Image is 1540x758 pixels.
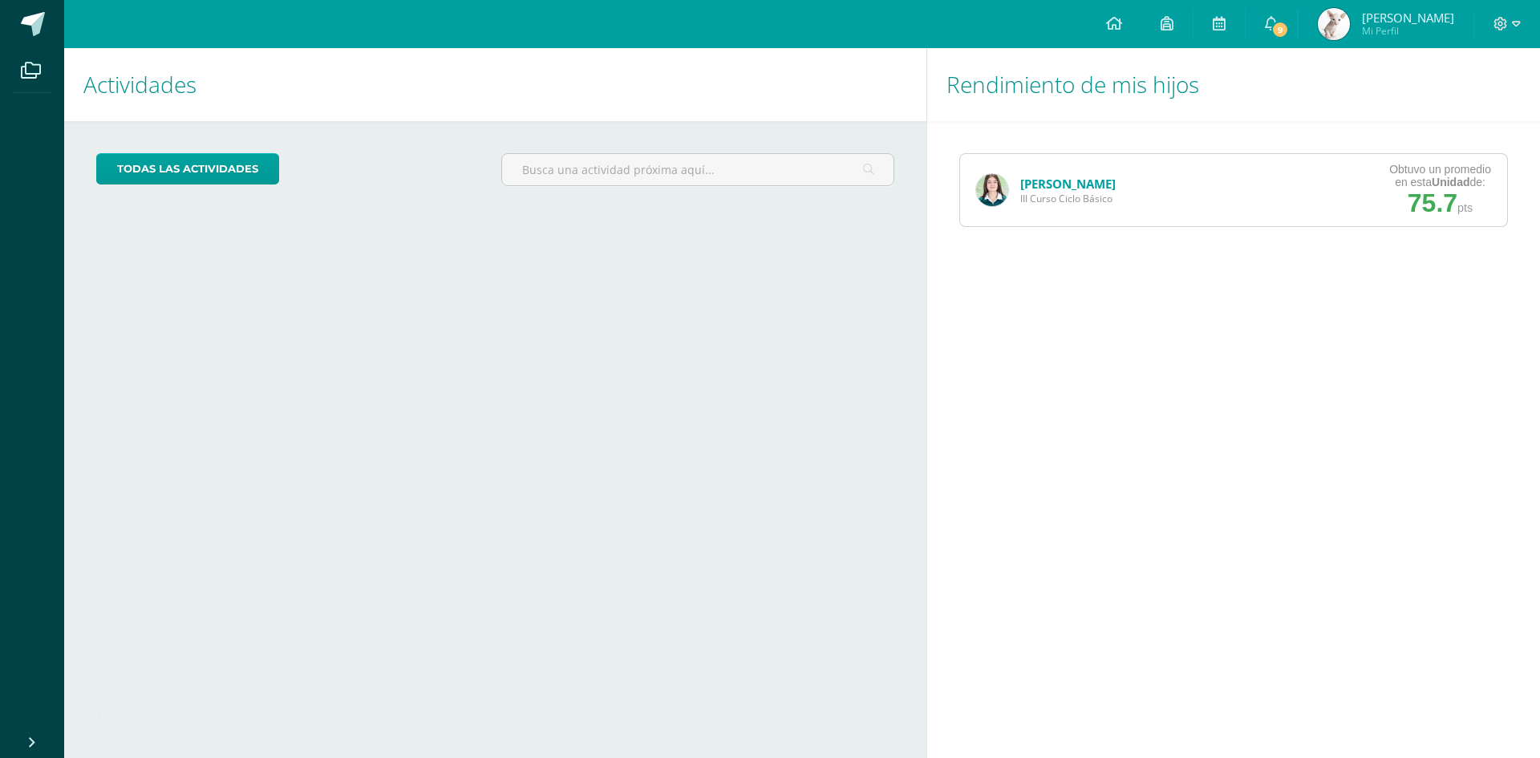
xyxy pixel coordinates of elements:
[502,154,893,185] input: Busca una actividad próxima aquí...
[1408,188,1457,217] span: 75.7
[1362,24,1454,38] span: Mi Perfil
[946,48,1521,121] h1: Rendimiento de mis hijos
[1389,163,1491,188] div: Obtuvo un promedio en esta de:
[96,153,279,184] a: todas las Actividades
[1271,21,1289,39] span: 9
[1362,10,1454,26] span: [PERSON_NAME]
[1457,201,1473,214] span: pts
[976,174,1008,206] img: 42583acb26940cf67095817256b27005.png
[83,48,907,121] h1: Actividades
[1318,8,1350,40] img: d7c26fa03b8741917d897dc5f909c3b9.png
[1020,176,1116,192] a: [PERSON_NAME]
[1020,192,1116,205] span: III Curso Ciclo Básico
[1432,176,1469,188] strong: Unidad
